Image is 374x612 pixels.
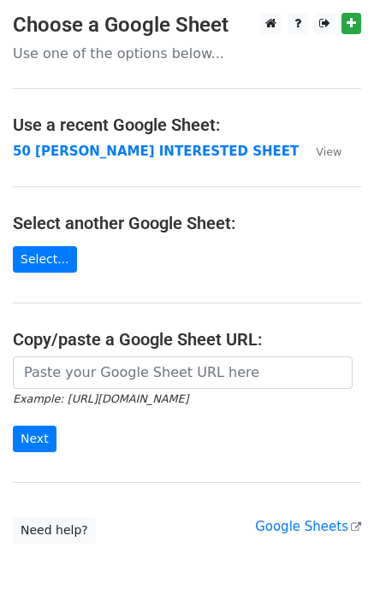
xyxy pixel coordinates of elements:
[255,519,361,534] a: Google Sheets
[13,392,188,405] small: Example: [URL][DOMAIN_NAME]
[13,144,299,159] a: 50 [PERSON_NAME] INTERESTED SHEET
[13,329,361,350] h4: Copy/paste a Google Sheet URL:
[13,13,361,38] h3: Choose a Google Sheet
[13,115,361,135] h4: Use a recent Google Sheet:
[316,145,341,158] small: View
[13,213,361,233] h4: Select another Google Sheet:
[13,356,353,389] input: Paste your Google Sheet URL here
[13,426,56,452] input: Next
[13,517,96,544] a: Need help?
[299,144,341,159] a: View
[13,246,77,273] a: Select...
[13,44,361,62] p: Use one of the options below...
